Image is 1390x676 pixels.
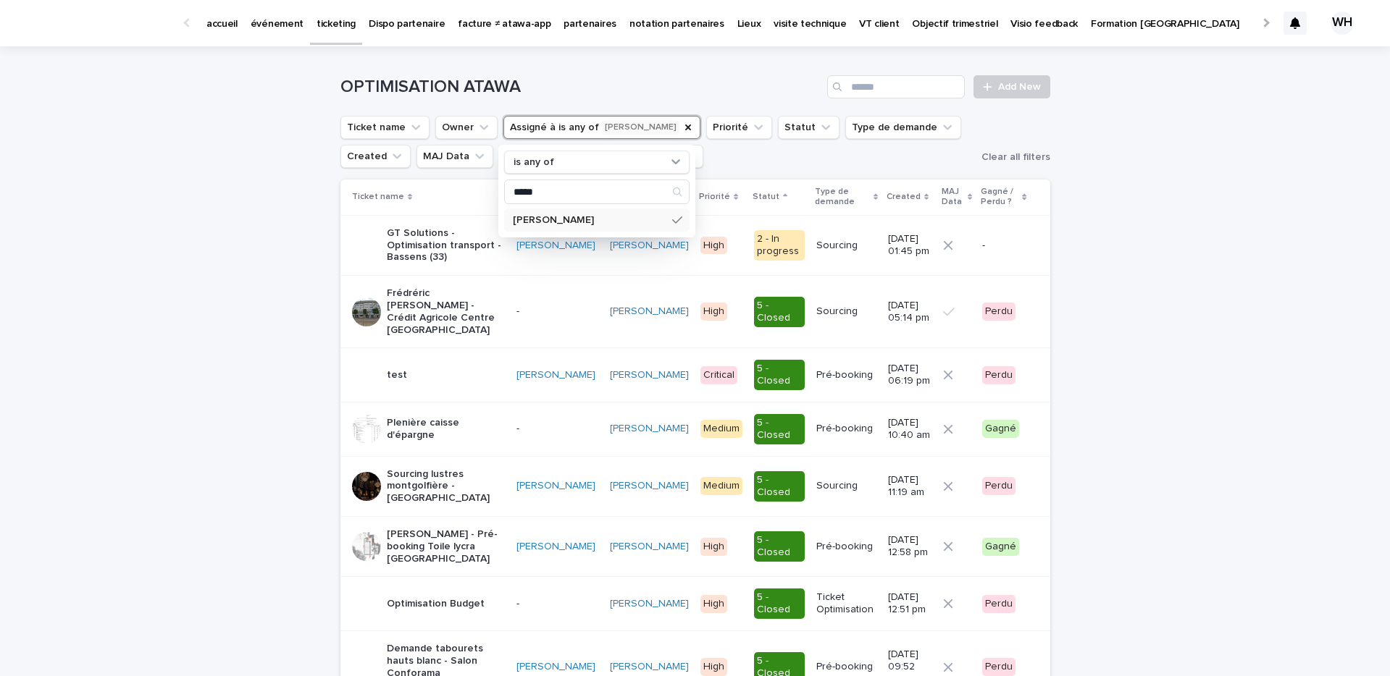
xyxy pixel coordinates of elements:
button: Statut [778,116,840,139]
p: Optimisation Budget [387,598,485,610]
a: [PERSON_NAME] [610,423,689,435]
a: [PERSON_NAME] [610,661,689,673]
p: is any of [514,156,554,169]
p: Sourcing lustres montgolfière - [GEOGRAPHIC_DATA] [387,468,505,504]
div: Critical [700,366,737,384]
p: - [982,240,1027,252]
tr: Optimisation Budget-[PERSON_NAME] High5 - ClosedTicket Optimisation[DATE] 12:51 pmPerdu [340,577,1050,631]
div: Medium [700,477,742,495]
button: Clear all filters [976,146,1050,168]
div: 5 - Closed [754,414,805,444]
button: Priorité [706,116,772,139]
div: Gagné [982,538,1019,556]
p: Plenière caisse d'épargne [387,417,505,441]
div: Medium [700,420,742,438]
a: [PERSON_NAME] [516,661,595,673]
p: - [516,598,598,610]
p: - [516,423,598,435]
div: High [700,538,727,556]
p: Pré-booking [816,661,876,673]
p: [DATE] 12:51 pm [888,591,931,616]
p: Created [887,189,921,205]
div: Gagné [982,420,1019,438]
div: 5 - Closed [754,588,805,619]
p: Sourcing [816,480,876,492]
tr: Frédréric [PERSON_NAME] - Crédit Agricole Centre [GEOGRAPHIC_DATA]-[PERSON_NAME] High5 - ClosedSo... [340,276,1050,348]
a: [PERSON_NAME] [516,369,595,381]
p: Statut [753,189,779,205]
a: Add New [974,75,1050,98]
h1: OPTIMISATION ATAWA [340,77,822,98]
span: Add New [998,82,1041,92]
p: Frédréric [PERSON_NAME] - Crédit Agricole Centre [GEOGRAPHIC_DATA] [387,287,505,336]
p: Sourcing [816,240,876,252]
a: [PERSON_NAME] [516,240,595,252]
p: GT Solutions - Optimisation transport - Bassens (33) [387,227,505,263]
button: Assigné à [503,116,700,139]
button: Owner [435,116,498,139]
p: Pré-booking [816,369,876,381]
tr: GT Solutions - Optimisation transport - Bassens (33)[PERSON_NAME] [PERSON_NAME] High2 - In progre... [340,215,1050,275]
a: [PERSON_NAME] [610,598,689,610]
button: Ticket name [340,116,430,139]
button: Created [340,145,411,168]
div: High [700,303,727,321]
span: Clear all filters [981,152,1050,162]
p: Ticket name [352,189,404,205]
p: [DATE] 10:40 am [888,417,931,441]
input: Search [827,75,965,98]
div: High [700,237,727,255]
a: [PERSON_NAME] [610,369,689,381]
p: [PERSON_NAME] - Pré-booking Toile lycra [GEOGRAPHIC_DATA] [387,528,505,565]
p: Ticket Optimisation [816,591,876,616]
a: [PERSON_NAME] [610,480,689,492]
p: [DATE] 01:45 pm [888,233,931,258]
p: [DATE] 12:58 pm [888,534,931,559]
input: Search [505,180,689,203]
p: MAJ Data [942,184,964,211]
p: Pré-booking [816,423,876,435]
p: [DATE] 11:19 am [888,474,931,499]
div: High [700,658,727,676]
img: Ls34BcGeRexTGTNfXpUC [29,9,169,38]
p: [PERSON_NAME] [513,215,666,225]
a: [PERSON_NAME] [516,541,595,553]
div: Perdu [982,477,1016,495]
div: Search [504,179,690,204]
p: - [516,305,598,318]
p: [DATE] 05:14 pm [888,300,931,324]
tr: Plenière caisse d'épargne-[PERSON_NAME] Medium5 - ClosedPré-booking[DATE] 10:40 amGagné [340,402,1050,456]
div: 5 - Closed [754,297,805,327]
div: Perdu [982,303,1016,321]
div: 5 - Closed [754,471,805,502]
p: Pré-booking [816,541,876,553]
div: High [700,595,727,613]
div: 2 - In progress [754,230,805,261]
p: Sourcing [816,305,876,318]
button: MAJ Data [416,145,493,168]
p: test [387,369,407,381]
div: WH [1331,12,1354,35]
div: 5 - Closed [754,360,805,390]
p: Gagné / Perdu ? [981,184,1018,211]
div: 5 - Closed [754,531,805,562]
tr: [PERSON_NAME] - Pré-booking Toile lycra [GEOGRAPHIC_DATA][PERSON_NAME] [PERSON_NAME] High5 - Clos... [340,516,1050,576]
a: [PERSON_NAME] [516,480,595,492]
tr: test[PERSON_NAME] [PERSON_NAME] Critical5 - ClosedPré-booking[DATE] 06:19 pmPerdu [340,348,1050,402]
p: [DATE] 06:19 pm [888,363,931,387]
a: [PERSON_NAME] [610,541,689,553]
div: Perdu [982,366,1016,384]
tr: Sourcing lustres montgolfière - [GEOGRAPHIC_DATA][PERSON_NAME] [PERSON_NAME] Medium5 - ClosedSour... [340,456,1050,516]
p: Type de demande [815,184,870,211]
a: [PERSON_NAME] [610,240,689,252]
div: Perdu [982,595,1016,613]
p: Priorité [699,189,730,205]
a: [PERSON_NAME] [610,305,689,318]
button: Type de demande [845,116,961,139]
div: Perdu [982,658,1016,676]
